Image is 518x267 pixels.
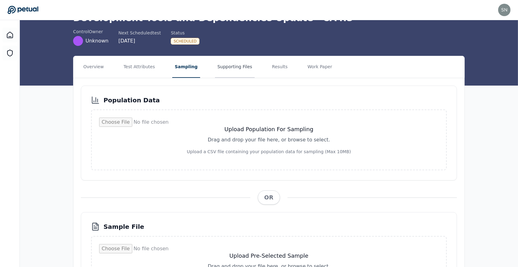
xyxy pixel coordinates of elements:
button: Results [270,56,290,78]
h3: Sample File [103,222,144,231]
a: Go to Dashboard [7,6,38,14]
img: snir+workday@petual.ai [498,4,511,16]
nav: Tabs [73,56,464,78]
button: Supporting Files [215,56,255,78]
div: [DATE] [118,37,161,45]
span: Unknown [86,37,108,45]
div: Next Scheduled test [118,30,161,36]
h3: Population Data [103,96,160,105]
button: Work Paper [305,56,335,78]
span: OR [258,190,280,205]
div: control Owner [73,29,108,35]
div: Scheduled [171,38,199,45]
a: Dashboard [2,28,17,42]
button: Overview [81,56,106,78]
button: Test Attributes [121,56,157,78]
button: Sampling [172,56,200,78]
div: Status [171,30,199,36]
a: SOC [2,46,17,60]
